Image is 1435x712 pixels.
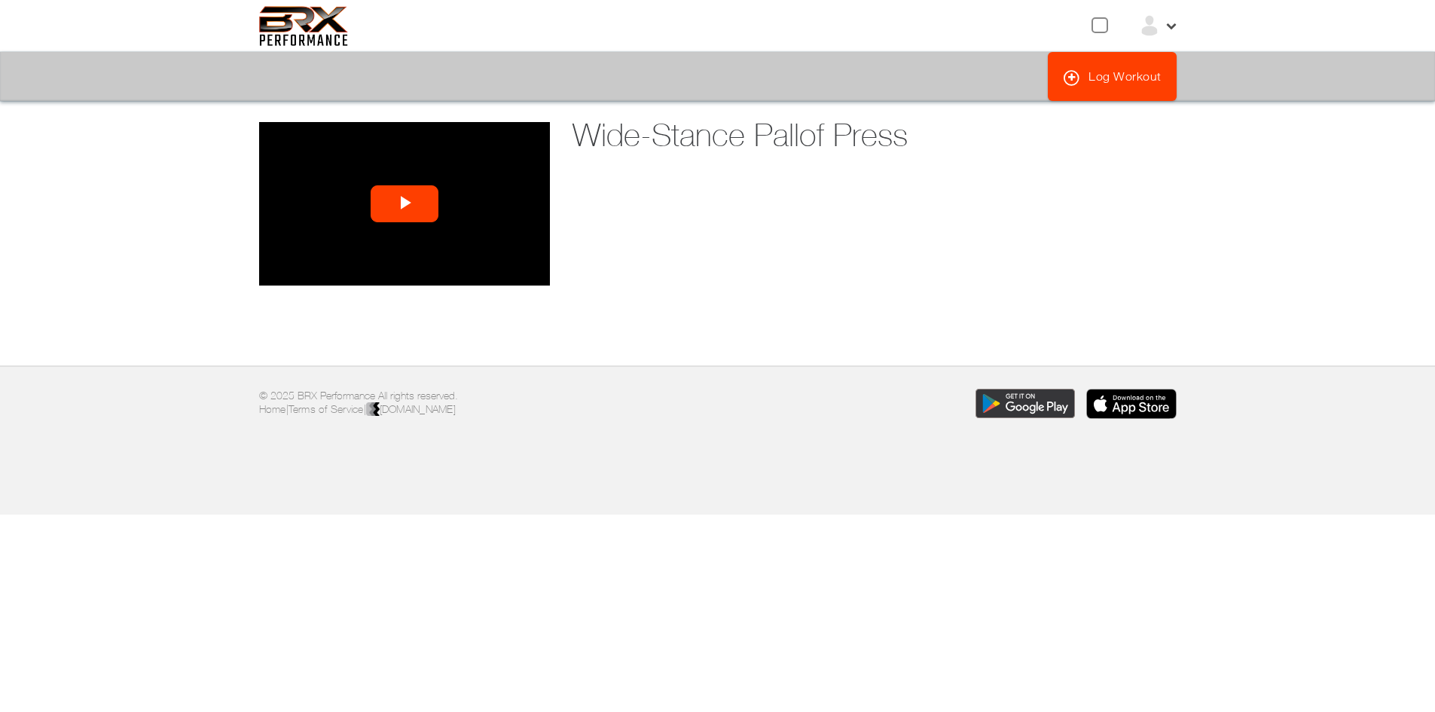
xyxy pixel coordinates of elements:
[572,113,1020,157] h1: Wide-Stance Pallof Press
[366,403,456,415] a: [DOMAIN_NAME]
[259,389,707,418] p: © 2025 BRX Performance All rights reserved. | |
[259,403,286,415] a: Home
[1086,389,1177,419] img: Download the BRX Performance app for iOS
[975,389,1075,419] img: Download the BRX Performance app for Google Play
[371,185,438,222] button: Play Video
[366,402,380,417] img: colorblack-fill
[259,122,550,286] div: Video Player
[259,6,349,46] img: 6f7da32581c89ca25d665dc3aae533e4f14fe3ef_original.svg
[289,403,364,415] a: Terms of Service
[1048,52,1177,101] a: Log Workout
[1138,14,1161,37] img: ex-default-user.svg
